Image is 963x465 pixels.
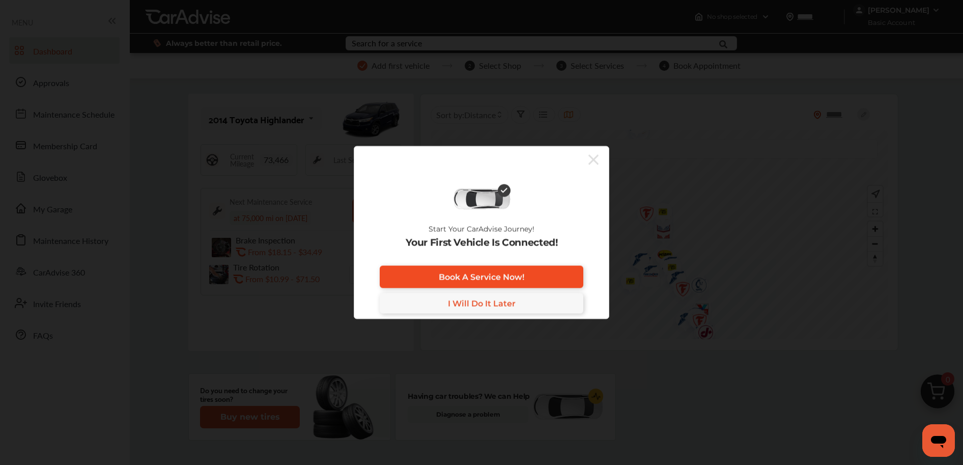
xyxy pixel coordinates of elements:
[439,272,524,282] span: Book A Service Now!
[498,184,511,197] img: check-icon.521c8815.svg
[380,266,583,288] a: Book A Service Now!
[448,298,516,308] span: I Will Do It Later
[406,237,558,249] p: Your First Vehicle Is Connected!
[452,188,511,210] img: diagnose-vehicle.c84bcb0a.svg
[922,424,955,457] iframe: Button to launch messaging window
[380,293,583,314] a: I Will Do It Later
[429,225,534,233] p: Start Your CarAdvise Journey!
